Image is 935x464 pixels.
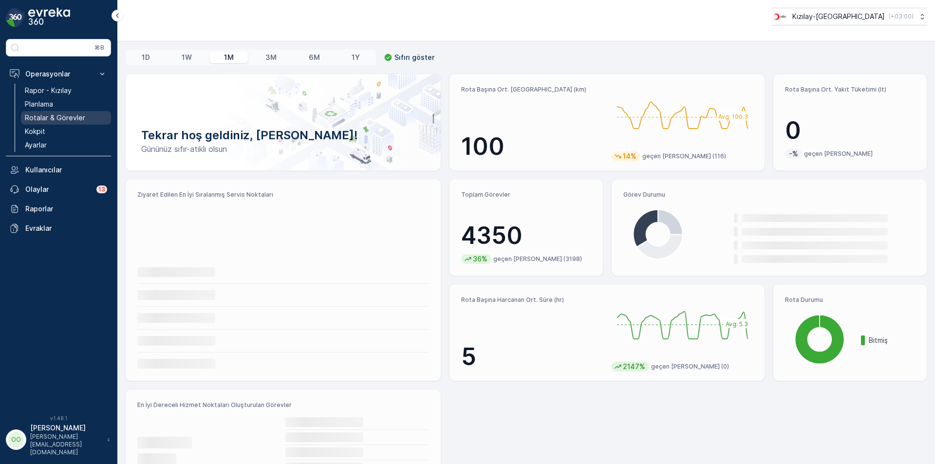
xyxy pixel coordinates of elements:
p: ⌘B [94,44,104,52]
p: Operasyonlar [25,69,92,79]
p: geçen [PERSON_NAME] [804,150,873,158]
p: 36% [472,254,488,264]
a: Raporlar [6,199,111,219]
p: Ziyaret Edilen En İyi Sıralanmış Servis Noktaları [137,191,429,199]
p: Olaylar [25,185,91,194]
p: [PERSON_NAME] [30,423,102,433]
p: 0 [785,116,915,145]
p: 1M [224,53,234,62]
p: En İyi Dereceli Hizmet Noktaları Oluşturulan Görevler [137,401,429,409]
div: OO [8,432,24,447]
p: 1W [182,53,192,62]
img: logo [6,8,25,27]
p: Rota Başına Ort. [GEOGRAPHIC_DATA] (km) [461,86,603,93]
a: Kullanıcılar [6,160,111,180]
p: [PERSON_NAME][EMAIL_ADDRESS][DOMAIN_NAME] [30,433,102,456]
p: 14% [622,151,637,161]
p: 13 [98,186,105,193]
a: Rotalar & Görevler [21,111,111,125]
p: Bitmiş [869,335,915,345]
p: 4350 [461,221,591,250]
p: Rota Başına Ort. Yakıt Tüketimi (lt) [785,86,915,93]
a: Rapor - Kızılay [21,84,111,97]
p: 100 [461,132,603,161]
p: Rota Başına Harcanan Ort. Süre (hr) [461,296,603,304]
a: Evraklar [6,219,111,238]
p: Kızılay-[GEOGRAPHIC_DATA] [792,12,885,21]
img: k%C4%B1z%C4%B1lay.png [771,11,788,22]
p: 1D [142,53,150,62]
span: v 1.48.1 [6,415,111,421]
img: logo_dark-DEwI_e13.png [28,8,70,27]
p: Gününüz sıfır-atıklı olsun [141,143,425,155]
p: Sıfırı göster [394,53,434,62]
p: geçen [PERSON_NAME] (0) [651,363,729,371]
p: 6M [309,53,320,62]
p: Ayarlar [25,140,47,150]
p: Kullanıcılar [25,165,107,175]
p: 1Y [352,53,360,62]
p: Rotalar & Görevler [25,113,85,123]
p: geçen [PERSON_NAME] (116) [642,152,726,160]
p: Rapor - Kızılay [25,86,72,95]
a: Kokpit [21,125,111,138]
p: ( +03:00 ) [889,13,914,20]
p: 2147% [622,362,646,371]
p: geçen [PERSON_NAME] (3198) [493,255,582,263]
p: Görev Durumu [623,191,915,199]
p: 5 [461,342,603,371]
a: Planlama [21,97,111,111]
p: -% [788,149,799,159]
p: Planlama [25,99,53,109]
a: Olaylar13 [6,180,111,199]
button: Operasyonlar [6,64,111,84]
button: OO[PERSON_NAME][PERSON_NAME][EMAIL_ADDRESS][DOMAIN_NAME] [6,423,111,456]
p: Tekrar hoş geldiniz, [PERSON_NAME]! [141,128,425,143]
p: Evraklar [25,223,107,233]
a: Ayarlar [21,138,111,152]
p: Raporlar [25,204,107,214]
p: Kokpit [25,127,45,136]
button: Kızılay-[GEOGRAPHIC_DATA](+03:00) [771,8,927,25]
p: 3M [265,53,277,62]
p: Toplam Görevler [461,191,591,199]
p: Rota Durumu [785,296,915,304]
